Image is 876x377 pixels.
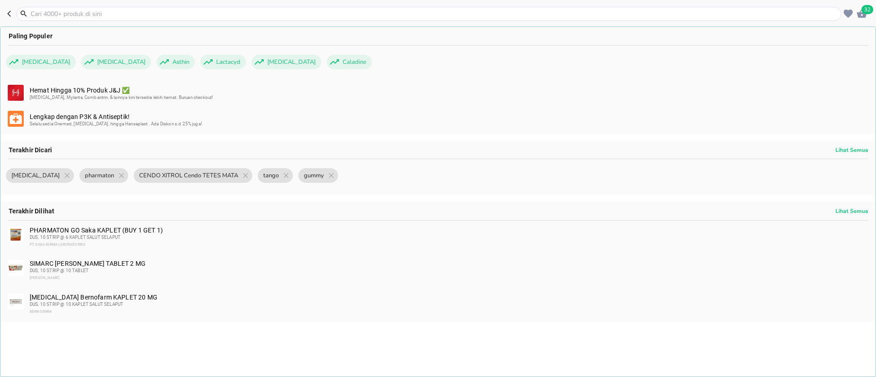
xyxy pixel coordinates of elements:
div: [MEDICAL_DATA] [6,168,74,183]
p: Lihat Semua [835,146,868,154]
span: [MEDICAL_DATA] [262,55,321,69]
div: SIMARC [PERSON_NAME] TABLET 2 MG [30,260,867,282]
div: Asthin [156,55,195,69]
input: Cari 4000+ produk di sini [30,9,839,19]
div: [MEDICAL_DATA] [6,55,76,69]
div: tango [258,168,293,183]
span: pharmaton [79,168,120,183]
div: CENDO XITROL Cendo TETES MATA [134,168,252,183]
div: Terakhir Dilihat [0,202,876,220]
div: [MEDICAL_DATA] [81,55,151,69]
span: [MEDICAL_DATA] [6,168,65,183]
div: Lactacyd [200,55,246,69]
span: PT SAKA FARMA LABORATORIES [30,243,85,247]
span: [MEDICAL_DATA] [16,55,76,69]
div: Hemat Hingga 10% Produk J&J ✅ [30,87,867,101]
img: b4dbc6bd-13c0-48bd-bda2-71397b69545d.svg [8,111,24,127]
span: BERNOFARM [30,310,52,314]
div: pharmaton [79,168,128,183]
span: [MEDICAL_DATA] [92,55,151,69]
span: [MEDICAL_DATA], Mylanta, Combantrin, & lainnya kini tersedia lebih hemat. Buruan checkout! [30,95,213,100]
span: Asthin [167,55,195,69]
div: Terakhir Dicari [0,141,876,159]
span: gummy [298,168,329,183]
span: Caladine [337,55,372,69]
div: [MEDICAL_DATA] Bernofarm KAPLET 20 MG [30,294,867,315]
div: gummy [298,168,338,183]
button: 32 [855,7,869,21]
span: Lactacyd [211,55,246,69]
div: Caladine [327,55,372,69]
p: Lihat Semua [835,207,868,215]
div: Paling Populer [0,27,876,45]
div: [MEDICAL_DATA] [251,55,321,69]
span: DUS, 10 STRIP @ 6 KAPLET SALUT SELAPUT [30,235,120,240]
div: PHARMATON GO Saka KAPLET (BUY 1 GET 1) [30,227,867,248]
span: CENDO XITROL Cendo TETES MATA [134,168,244,183]
img: 912b5eae-79d3-4747-a2ee-fd2e70673e18.svg [8,85,24,101]
span: DUS, 10 STRIP @ 10 KAPLET SALUT SELAPUT [30,302,123,307]
span: DUS, 10 STRIP @ 10 TABLET [30,268,89,273]
span: Selalu sedia Onemed, [MEDICAL_DATA], hingga Hansaplast . Ada Diskon s.d 25% juga! [30,121,202,126]
span: 32 [861,5,873,14]
div: Lengkap dengan P3K & Antiseptik! [30,113,867,128]
span: [PERSON_NAME] [30,276,59,280]
span: tango [258,168,284,183]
